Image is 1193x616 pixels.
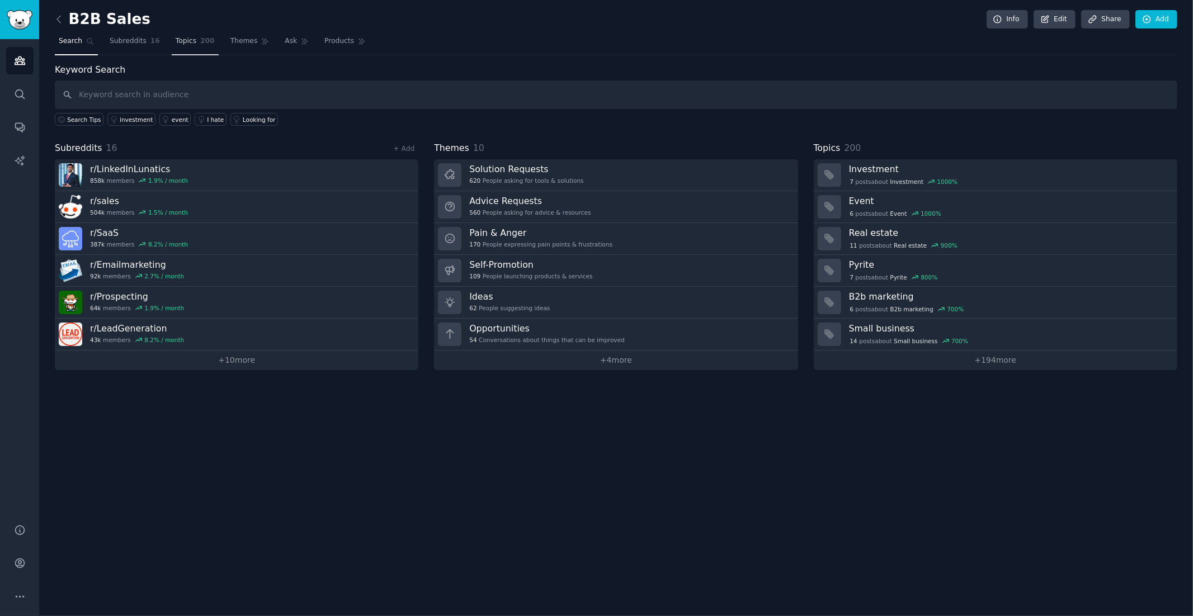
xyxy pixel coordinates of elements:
[849,195,1170,207] h3: Event
[814,191,1177,223] a: Event6postsaboutEvent1000%
[849,323,1170,334] h3: Small business
[59,323,82,346] img: LeadGeneration
[814,287,1177,319] a: B2b marketing6postsaboutB2b marketing700%
[941,241,958,249] div: 900 %
[227,32,274,55] a: Themes
[849,240,959,250] div: post s about
[55,113,103,126] button: Search Tips
[59,259,82,282] img: Emailmarketing
[59,291,82,314] img: Prospecting
[937,178,958,186] div: 1000 %
[90,195,188,207] h3: r/ sales
[469,304,477,312] span: 62
[814,223,1177,255] a: Real estate11postsaboutReal estate900%
[469,336,625,344] div: Conversations about things that can be improved
[55,32,98,55] a: Search
[230,36,258,46] span: Themes
[90,240,188,248] div: members
[850,337,857,345] span: 14
[59,195,82,219] img: sales
[55,191,418,223] a: r/sales504kmembers1.5% / month
[434,255,798,287] a: Self-Promotion109People launching products & services
[55,255,418,287] a: r/Emailmarketing92kmembers2.7% / month
[987,10,1028,29] a: Info
[814,319,1177,350] a: Small business14postsaboutSmall business700%
[90,291,184,302] h3: r/ Prospecting
[148,209,188,216] div: 1.5 % / month
[469,304,550,312] div: People suggesting ideas
[849,209,942,219] div: post s about
[148,240,188,248] div: 8.2 % / month
[159,113,191,126] a: event
[814,350,1177,370] a: +194more
[55,350,418,370] a: +10more
[90,163,188,175] h3: r/ LinkedInLunatics
[106,32,164,55] a: Subreddits16
[849,177,959,187] div: post s about
[469,227,612,239] h3: Pain & Anger
[1135,10,1177,29] a: Add
[90,227,188,239] h3: r/ SaaS
[106,143,117,153] span: 16
[55,287,418,319] a: r/Prospecting64kmembers1.9% / month
[850,305,854,313] span: 6
[90,304,101,312] span: 64k
[469,272,480,280] span: 109
[814,159,1177,191] a: Investment7postsaboutInvestment1000%
[469,336,477,344] span: 54
[894,337,937,345] span: Small business
[1034,10,1076,29] a: Edit
[55,80,1177,109] input: Keyword search in audience
[849,163,1170,175] h3: Investment
[144,336,184,344] div: 8.2 % / month
[55,223,418,255] a: r/SaaS387kmembers8.2% / month
[890,178,923,186] span: Investment
[90,209,188,216] div: members
[844,143,861,153] span: 200
[90,209,105,216] span: 504k
[849,336,969,346] div: post s about
[469,272,592,280] div: People launching products & services
[393,145,414,153] a: + Add
[55,159,418,191] a: r/LinkedInLunatics858kmembers1.9% / month
[67,116,101,124] span: Search Tips
[207,116,224,124] div: I hate
[144,272,184,280] div: 2.7 % / month
[951,337,968,345] div: 700 %
[110,36,147,46] span: Subreddits
[947,305,964,313] div: 700 %
[890,210,907,217] span: Event
[469,177,583,184] div: People asking for tools & solutions
[320,32,370,55] a: Products
[469,240,480,248] span: 170
[469,177,480,184] span: 620
[469,209,480,216] span: 560
[921,210,941,217] div: 1000 %
[469,323,625,334] h3: Opportunities
[120,116,153,124] div: investment
[7,10,32,30] img: GummySearch logo
[172,116,188,124] div: event
[849,291,1170,302] h3: B2b marketing
[55,64,125,75] label: Keyword Search
[814,255,1177,287] a: Pyrite7postsaboutPyrite800%
[90,259,184,271] h3: r/ Emailmarketing
[434,191,798,223] a: Advice Requests560People asking for advice & resources
[59,227,82,250] img: SaaS
[849,272,939,282] div: post s about
[90,240,105,248] span: 387k
[469,291,550,302] h3: Ideas
[324,36,354,46] span: Products
[850,241,857,249] span: 11
[849,259,1170,271] h3: Pyrite
[90,323,184,334] h3: r/ LeadGeneration
[107,113,155,126] a: investment
[469,240,612,248] div: People expressing pain points & frustrations
[144,304,184,312] div: 1.9 % / month
[894,241,927,249] span: Real estate
[55,319,418,350] a: r/LeadGeneration43kmembers8.2% / month
[849,227,1170,239] h3: Real estate
[434,223,798,255] a: Pain & Anger170People expressing pain points & frustrations
[90,336,101,344] span: 43k
[814,141,841,155] span: Topics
